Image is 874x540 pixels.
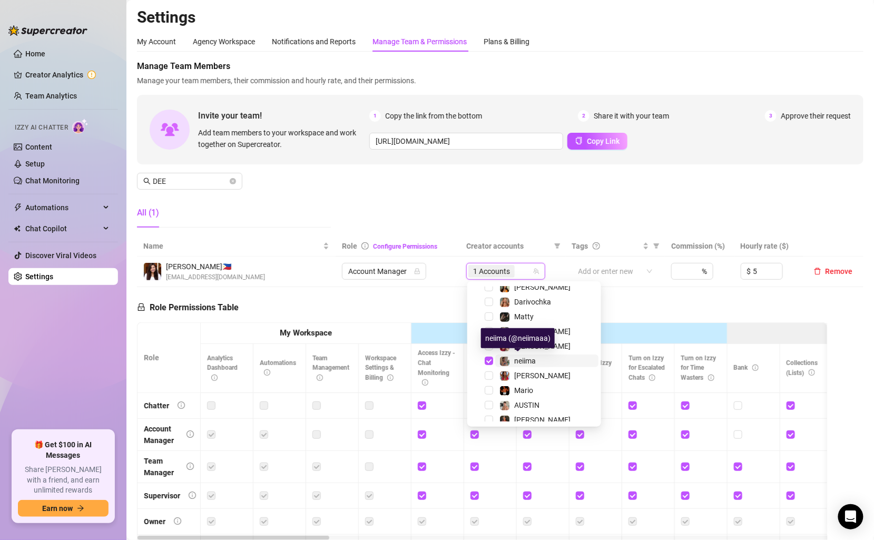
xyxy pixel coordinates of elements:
strong: My Workspace [280,328,332,338]
div: Notifications and Reports [272,36,356,47]
span: Workspace Settings & Billing [365,355,396,382]
span: Izzy AI Chatter [15,123,68,133]
div: Team Manager [144,455,178,478]
span: filter [554,243,561,249]
img: Natalya [500,283,509,292]
span: Turn on Izzy for Time Wasters [681,355,716,382]
div: Open Intercom Messenger [838,504,863,529]
span: Matty [514,312,534,321]
th: Name [137,236,336,257]
span: Access Izzy - Chat Monitoring [418,349,455,387]
div: Account Manager [144,423,178,446]
span: info-circle [649,375,655,381]
span: Turn on Izzy for Escalated Chats [629,355,665,382]
img: Genny [500,416,509,425]
span: Approve their request [781,110,851,122]
a: Home [25,50,45,58]
span: Chat Copilot [25,220,100,237]
span: [EMAIL_ADDRESS][DOMAIN_NAME] [166,272,265,282]
span: Copy the link from the bottom [385,110,482,122]
span: info-circle [361,242,369,250]
input: Search members [153,175,228,187]
span: [PERSON_NAME] [514,416,571,424]
div: Agency Workspace [193,36,255,47]
span: info-circle [708,375,714,381]
span: Select tree node [485,416,493,424]
span: info-circle [317,375,323,381]
span: info-circle [186,463,194,470]
span: Name [143,240,321,252]
span: copy [575,137,583,144]
span: info-circle [189,492,196,499]
span: Select tree node [485,312,493,321]
span: 3 [765,110,777,122]
a: Discover Viral Videos [25,251,96,260]
button: close-circle [230,178,236,184]
img: Mario [500,386,509,396]
span: AUSTIN [514,401,539,409]
span: Analytics Dashboard [207,355,238,382]
span: Earn now [42,504,73,513]
th: Hourly rate ($) [734,236,803,257]
span: filter [653,243,660,249]
span: Bank [734,364,759,371]
span: Role [342,242,357,250]
span: info-circle [752,365,759,371]
span: info-circle [422,379,428,386]
span: Automations [260,359,296,377]
span: Select tree node [485,357,493,365]
img: neiima [500,357,509,366]
span: Creator accounts [466,240,550,252]
div: Supervisor [144,490,180,502]
button: Earn nowarrow-right [18,500,109,517]
div: All (1) [137,207,159,219]
span: info-circle [809,369,815,376]
span: filter [651,238,662,254]
span: Mario [514,386,533,395]
span: [PERSON_NAME] [514,283,571,291]
h5: Role Permissions Table [137,301,239,314]
span: team [533,268,539,274]
span: Select tree node [485,401,493,409]
span: Select tree node [485,283,493,291]
span: delete [814,268,821,275]
span: Invite your team! [198,109,369,122]
span: info-circle [178,401,185,409]
span: Share [PERSON_NAME] with a friend, and earn unlimited rewards [18,465,109,496]
span: info-circle [211,375,218,381]
th: Commission (%) [665,236,734,257]
span: 1 [369,110,381,122]
span: 🎁 Get $100 in AI Messages [18,440,109,460]
span: search [143,178,151,185]
span: 1 Accounts [468,265,515,278]
div: Owner [144,516,165,527]
a: Team Analytics [25,92,77,100]
span: [PERSON_NAME] [514,327,571,336]
div: Manage Team & Permissions [372,36,467,47]
th: Role [138,323,201,393]
span: Manage Team Members [137,60,863,73]
span: lock [137,303,145,311]
span: question-circle [593,242,600,250]
span: arrow-right [77,505,84,512]
div: neiima (@neiimaaa) [481,328,555,348]
span: info-circle [264,369,270,376]
span: filter [552,238,563,254]
img: Molly [500,371,509,381]
span: Select tree node [485,386,493,395]
div: Plans & Billing [484,36,529,47]
span: Share it with your team [594,110,669,122]
span: Copy Link [587,137,620,145]
span: Remove [826,267,853,276]
span: info-circle [387,375,394,381]
a: Content [25,143,52,151]
h2: Settings [137,7,863,27]
span: info-circle [186,430,194,438]
span: Collections (Lists) [787,359,818,377]
span: Darivochka [514,298,551,306]
span: Account Manager [348,263,420,279]
span: Tags [572,240,588,252]
span: Add team members to your workspace and work together on Supercreator. [198,127,365,150]
span: Select tree node [485,327,493,336]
